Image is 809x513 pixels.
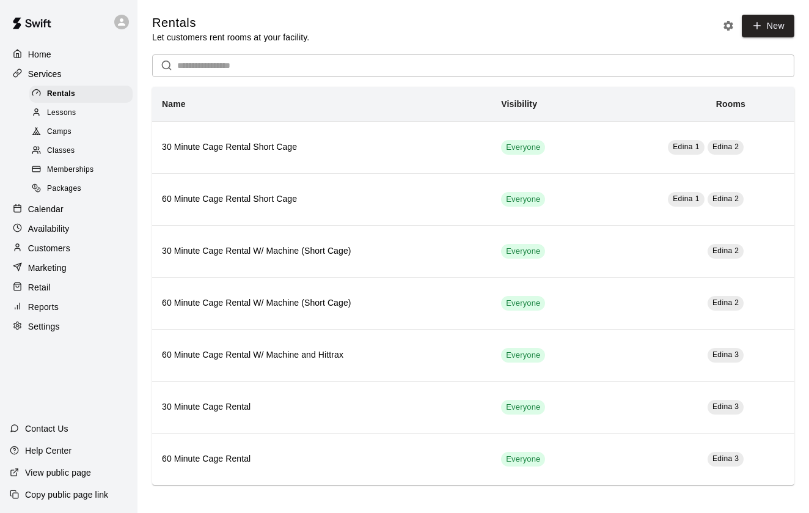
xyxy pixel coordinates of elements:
a: Reports [10,298,128,316]
div: Camps [29,124,133,141]
h6: 30 Minute Cage Rental Short Cage [162,141,481,154]
span: Edina 2 [712,298,739,307]
p: Settings [28,320,60,333]
span: Edina 3 [712,350,739,359]
a: Availability [10,220,128,238]
div: This service is visible to all of your customers [501,348,545,363]
p: Reports [28,301,59,313]
p: View public page [25,467,91,479]
p: Let customers rent rooms at your facility. [152,31,309,43]
span: Everyone [501,142,545,153]
span: Memberships [47,164,93,176]
b: Name [162,99,186,109]
a: Home [10,45,128,64]
a: New [742,15,794,37]
span: Rentals [47,88,75,100]
a: Classes [29,142,137,161]
h6: 30 Minute Cage Rental W/ Machine (Short Cage) [162,245,481,258]
div: This service is visible to all of your customers [501,140,545,155]
p: Home [28,48,51,61]
div: This service is visible to all of your customers [501,244,545,259]
div: This service is visible to all of your customers [501,296,545,311]
p: Help Center [25,445,71,457]
p: Copy public page link [25,489,108,501]
a: Calendar [10,200,128,218]
div: Memberships [29,161,133,179]
span: Edina 2 [712,246,739,255]
a: Services [10,65,128,83]
p: Calendar [28,203,64,215]
a: Customers [10,239,128,257]
a: Retail [10,278,128,297]
b: Rooms [716,99,745,109]
div: This service is visible to all of your customers [501,192,545,207]
div: This service is visible to all of your customers [501,452,545,467]
span: Everyone [501,194,545,205]
table: simple table [152,87,794,485]
h6: 60 Minute Cage Rental W/ Machine and Hittrax [162,349,481,362]
span: Edina 1 [673,142,700,151]
p: Contact Us [25,423,68,435]
b: Visibility [501,99,537,109]
a: Camps [29,123,137,142]
span: Edina 2 [712,194,739,203]
div: Packages [29,180,133,197]
span: Edina 3 [712,402,739,411]
span: Edina 3 [712,454,739,463]
h6: 60 Minute Cage Rental W/ Machine (Short Cage) [162,297,481,310]
h6: 60 Minute Cage Rental Short Cage [162,193,481,206]
p: Customers [28,242,70,254]
span: Classes [47,145,75,157]
span: Camps [47,126,71,138]
span: Everyone [501,454,545,465]
a: Packages [29,180,137,199]
button: Rental settings [719,17,738,35]
h6: 30 Minute Cage Rental [162,400,481,414]
span: Edina 2 [712,142,739,151]
div: This service is visible to all of your customers [501,400,545,415]
div: Classes [29,142,133,160]
span: Packages [47,183,81,195]
h6: 60 Minute Cage Rental [162,452,481,466]
span: Everyone [501,246,545,257]
a: Lessons [29,103,137,122]
span: Everyone [501,350,545,361]
p: Services [28,68,62,80]
a: Marketing [10,259,128,277]
p: Availability [28,223,70,235]
div: Rentals [29,86,133,103]
a: Settings [10,317,128,336]
div: Lessons [29,105,133,122]
p: Marketing [28,262,67,274]
span: Edina 1 [673,194,700,203]
span: Lessons [47,107,76,119]
span: Everyone [501,402,545,413]
a: Memberships [29,161,137,180]
h5: Rentals [152,15,309,31]
a: Rentals [29,84,137,103]
p: Retail [28,281,51,293]
span: Everyone [501,298,545,309]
